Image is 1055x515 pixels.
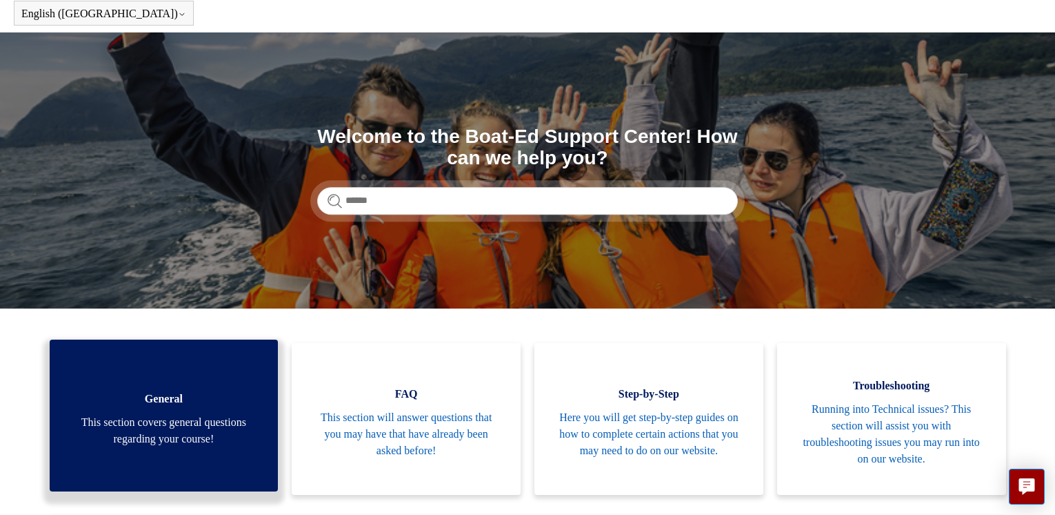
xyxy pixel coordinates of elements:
[777,343,1006,495] a: Troubleshooting Running into Technical issues? This section will assist you with troubleshooting ...
[555,386,743,402] span: Step-by-Step
[534,343,763,495] a: Step-by-Step Here you will get step-by-step guides on how to complete certain actions that you ma...
[70,414,258,447] span: This section covers general questions regarding your course!
[1009,469,1045,505] button: Live chat
[21,8,186,20] button: English ([GEOGRAPHIC_DATA])
[312,386,500,402] span: FAQ
[70,391,258,407] span: General
[317,187,738,215] input: Search
[50,340,279,492] a: General This section covers general questions regarding your course!
[555,409,743,459] span: Here you will get step-by-step guides on how to complete certain actions that you may need to do ...
[312,409,500,459] span: This section will answer questions that you may have that have already been asked before!
[798,378,985,394] span: Troubleshooting
[292,343,521,495] a: FAQ This section will answer questions that you may have that have already been asked before!
[798,401,985,467] span: Running into Technical issues? This section will assist you with troubleshooting issues you may r...
[317,126,738,169] h1: Welcome to the Boat-Ed Support Center! How can we help you?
